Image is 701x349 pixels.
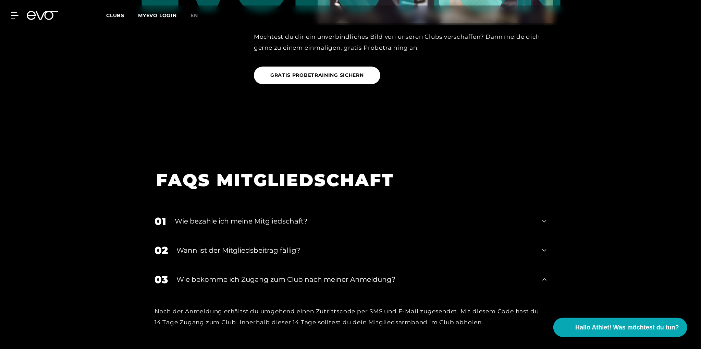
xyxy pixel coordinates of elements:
h1: FAQS MITGLIEDSCHAFT [156,169,536,191]
a: MYEVO LOGIN [138,12,177,19]
span: Hallo Athlet! Was möchtest du tun? [575,323,679,332]
div: Nach der Anmeldung erhältst du umgehend einen Zutrittscode per SMS und E-Mail zugesendet. Mit die... [155,306,546,328]
div: Wann ist der Mitgliedsbeitrag fällig? [176,245,534,255]
div: Möchtest du dir ein unverbindliches Bild von unseren Clubs verschaffen? Dann melde dich gerne zu ... [254,31,553,53]
div: 03 [155,272,168,287]
a: GRATIS PROBETRAINING SICHERN [254,61,383,89]
div: Wie bekomme ich Zugang zum Club nach meiner Anmeldung? [176,274,534,285]
div: 02 [155,243,168,258]
div: Wie bezahle ich meine Mitgliedschaft? [175,216,534,226]
span: Clubs [106,12,124,19]
span: GRATIS PROBETRAINING SICHERN [270,72,364,79]
button: Hallo Athlet! Was möchtest du tun? [553,318,687,337]
div: 01 [155,214,166,229]
span: en [190,12,198,19]
a: en [190,12,206,20]
a: Clubs [106,12,138,19]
